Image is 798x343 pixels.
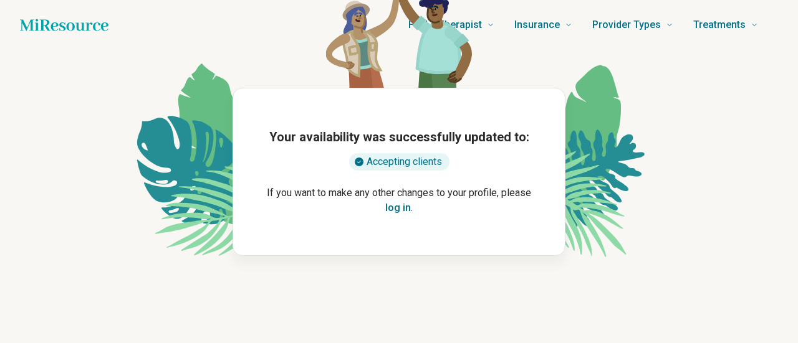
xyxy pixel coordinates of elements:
[269,128,529,146] h1: Your availability was successfully updated to:
[514,16,560,34] span: Insurance
[20,12,108,37] a: Home page
[693,16,746,34] span: Treatments
[592,16,661,34] span: Provider Types
[385,200,411,215] button: log in
[253,186,545,215] p: If you want to make any other changes to your profile, please .
[349,153,449,171] div: Accepting clients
